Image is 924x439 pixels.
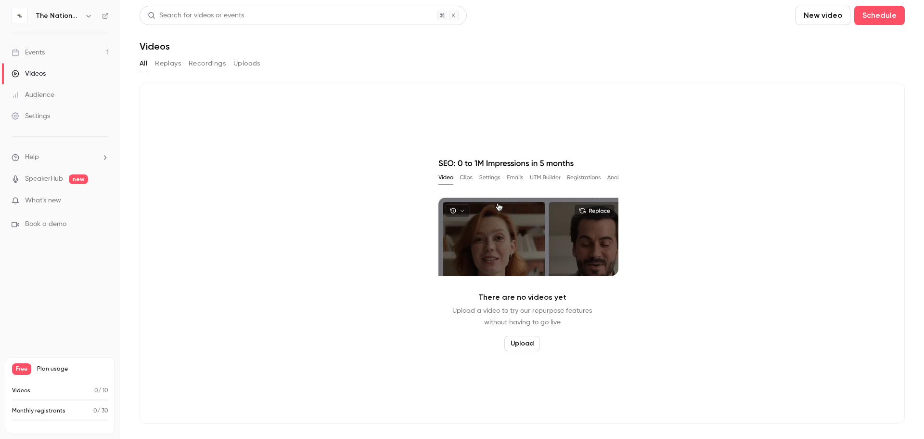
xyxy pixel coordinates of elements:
[796,6,850,25] button: New video
[37,365,108,373] span: Plan usage
[25,196,61,206] span: What's new
[12,111,50,121] div: Settings
[25,174,63,184] a: SpeakerHub
[25,219,66,229] span: Book a demo
[148,11,244,21] div: Search for videos or events
[452,305,592,328] p: Upload a video to try our repurpose features without having to go live
[93,408,97,414] span: 0
[25,152,39,162] span: Help
[12,48,45,57] div: Events
[12,69,46,79] div: Videos
[12,152,109,162] li: help-dropdown-opener
[69,174,88,184] span: new
[94,388,98,394] span: 0
[140,6,905,433] section: Videos
[12,407,65,415] p: Monthly registrants
[36,11,81,21] h6: The National Ballet of Canada
[854,6,905,25] button: Schedule
[12,386,30,395] p: Videos
[12,363,31,375] span: Free
[93,407,108,415] p: / 30
[233,56,260,71] button: Uploads
[94,386,108,395] p: / 10
[189,56,226,71] button: Recordings
[12,90,54,100] div: Audience
[478,292,566,303] p: There are no videos yet
[140,40,170,52] h1: Videos
[504,336,540,351] button: Upload
[12,8,27,24] img: The National Ballet of Canada
[155,56,181,71] button: Replays
[140,56,147,71] button: All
